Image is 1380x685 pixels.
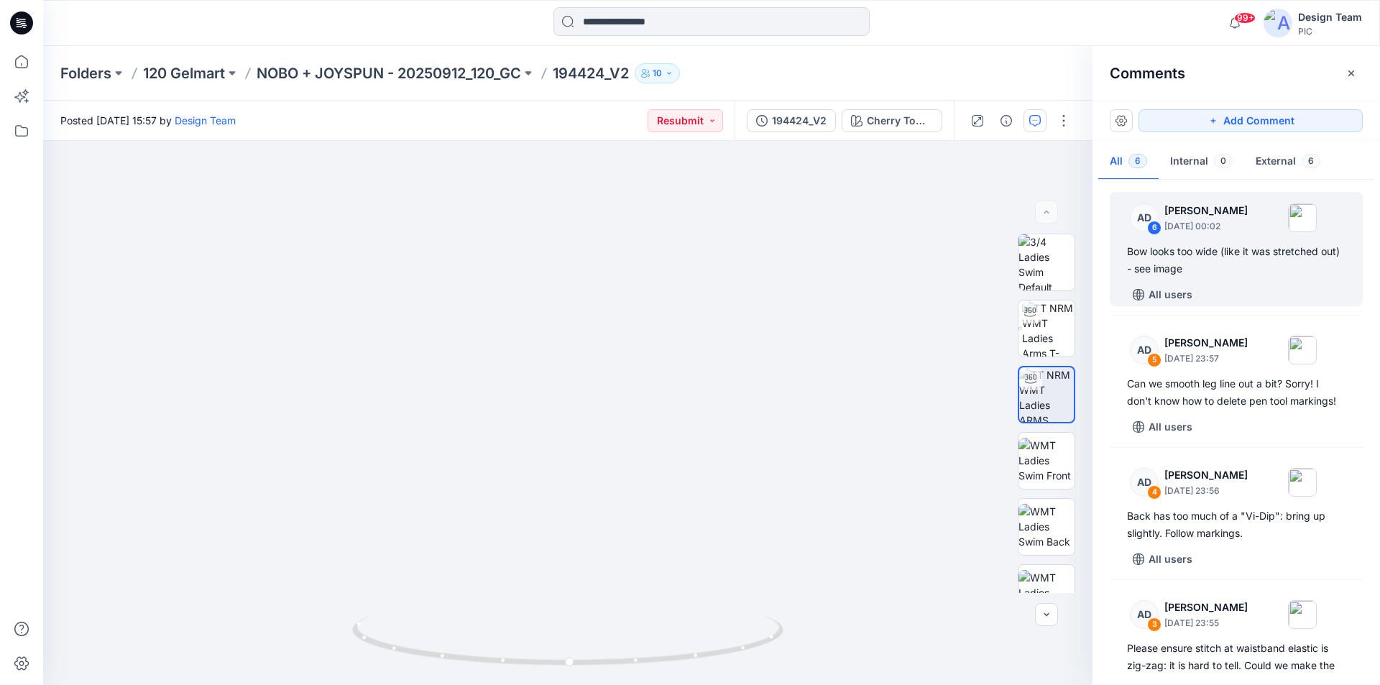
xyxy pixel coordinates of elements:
[1214,154,1233,168] span: 0
[1244,144,1332,180] button: External
[1127,283,1198,306] button: All users
[867,113,933,129] div: Cherry Tomato
[1164,334,1248,351] p: [PERSON_NAME]
[1018,438,1075,483] img: WMT Ladies Swim Front
[553,63,629,83] p: 194424_V2
[1159,144,1244,180] button: Internal
[772,113,827,129] div: 194424_V2
[653,65,662,81] p: 10
[747,109,836,132] button: 194424_V2
[1130,600,1159,629] div: AD
[1164,616,1248,630] p: [DATE] 23:55
[1018,504,1075,549] img: WMT Ladies Swim Back
[1098,144,1159,180] button: All
[1128,154,1147,168] span: 6
[1164,599,1248,616] p: [PERSON_NAME]
[1164,351,1248,366] p: [DATE] 23:57
[1127,507,1345,542] div: Back has too much of a "Vi-Dip": bring up slightly. Follow markings.
[1138,109,1363,132] button: Add Comment
[1149,418,1192,436] p: All users
[635,63,680,83] button: 10
[1147,353,1161,367] div: 5
[1164,202,1248,219] p: [PERSON_NAME]
[257,63,521,83] a: NOBO + JOYSPUN - 20250912_120_GC
[1147,485,1161,500] div: 4
[1149,551,1192,568] p: All users
[1018,570,1075,615] img: WMT Ladies Swim Left
[175,114,236,127] a: Design Team
[1130,468,1159,497] div: AD
[1127,548,1198,571] button: All users
[1147,221,1161,235] div: 6
[1130,336,1159,364] div: AD
[1164,466,1248,484] p: [PERSON_NAME]
[1130,203,1159,232] div: AD
[1264,9,1292,37] img: avatar
[1149,286,1192,303] p: All users
[1127,243,1345,277] div: Bow looks too wide (like it was stretched out) - see image
[1147,617,1161,632] div: 3
[217,62,919,685] img: eyJhbGciOiJIUzI1NiIsImtpZCI6IjAiLCJzbHQiOiJzZXMiLCJ0eXAiOiJKV1QifQ.eyJkYXRhIjp7InR5cGUiOiJzdG9yYW...
[1110,65,1185,82] h2: Comments
[1019,367,1074,422] img: TT NRM WMT Ladies ARMS DOWN
[1234,12,1256,24] span: 99+
[995,109,1018,132] button: Details
[1127,415,1198,438] button: All users
[60,113,236,128] span: Posted [DATE] 15:57 by
[1018,234,1075,290] img: 3/4 Ladies Swim Default
[842,109,942,132] button: Cherry Tomato
[60,63,111,83] a: Folders
[1164,219,1248,234] p: [DATE] 00:02
[1298,26,1362,37] div: PIC
[143,63,225,83] a: 120 Gelmart
[1298,9,1362,26] div: Design Team
[1164,484,1248,498] p: [DATE] 23:56
[1022,300,1075,357] img: TT NRM WMT Ladies Arms T-POSE
[1127,375,1345,410] div: Can we smooth leg line out a bit? Sorry! I don't know how to delete pen tool markings!
[1302,154,1320,168] span: 6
